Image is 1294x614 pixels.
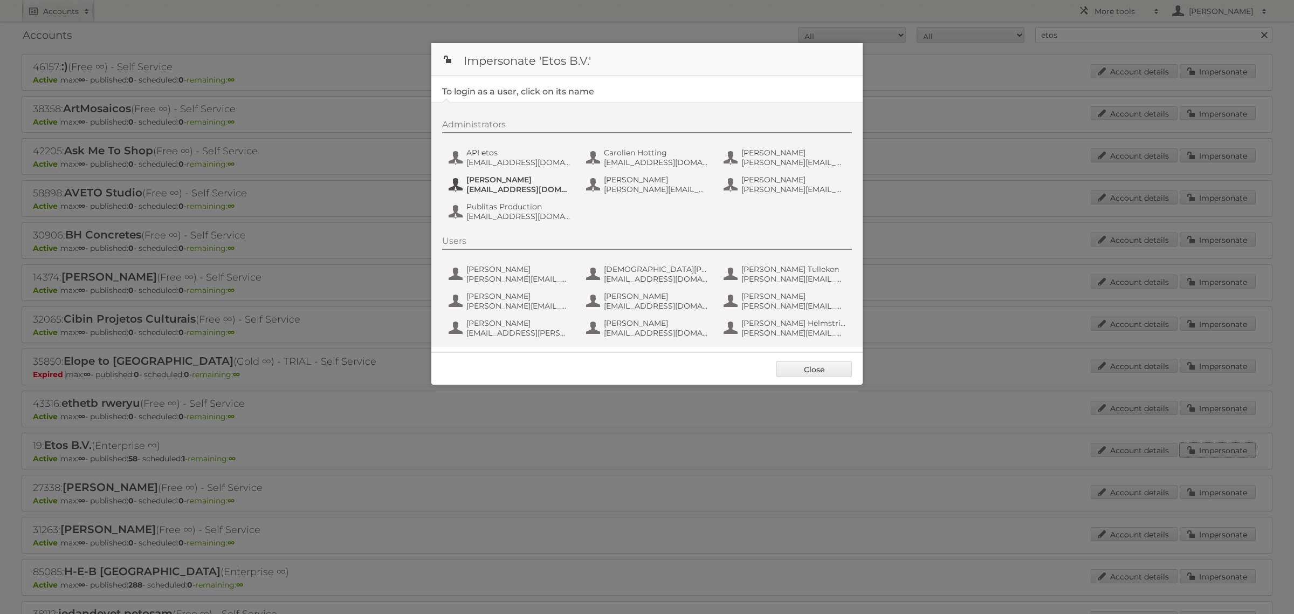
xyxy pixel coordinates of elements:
[448,317,574,339] button: [PERSON_NAME] [EMAIL_ADDRESS][PERSON_NAME][DOMAIN_NAME]
[466,274,571,284] span: [PERSON_NAME][EMAIL_ADDRESS][PERSON_NAME][DOMAIN_NAME]
[741,185,846,194] span: [PERSON_NAME][EMAIL_ADDRESS][PERSON_NAME][DOMAIN_NAME]
[431,43,863,76] h1: Impersonate 'Etos B.V.'
[776,361,852,377] a: Close
[466,185,571,194] span: [EMAIL_ADDRESS][DOMAIN_NAME]
[604,318,708,328] span: [PERSON_NAME]
[466,318,571,328] span: [PERSON_NAME]
[466,202,571,212] span: Publitas Production
[585,290,712,312] button: [PERSON_NAME] [EMAIL_ADDRESS][DOMAIN_NAME]
[604,264,708,274] span: [DEMOGRAPHIC_DATA][PERSON_NAME]
[585,174,712,195] button: [PERSON_NAME] [PERSON_NAME][EMAIL_ADDRESS][PERSON_NAME][DOMAIN_NAME]
[604,158,708,167] span: [EMAIL_ADDRESS][DOMAIN_NAME]
[448,290,574,312] button: [PERSON_NAME] [PERSON_NAME][EMAIL_ADDRESS][DOMAIN_NAME]
[466,175,571,185] span: [PERSON_NAME]
[604,175,708,185] span: [PERSON_NAME]
[604,291,708,301] span: [PERSON_NAME]
[466,264,571,274] span: [PERSON_NAME]
[466,148,571,158] span: API etos
[448,201,574,222] button: Publitas Production [EMAIL_ADDRESS][DOMAIN_NAME]
[466,301,571,311] span: [PERSON_NAME][EMAIL_ADDRESS][DOMAIN_NAME]
[741,175,846,185] span: [PERSON_NAME]
[722,290,849,312] button: [PERSON_NAME] [PERSON_NAME][EMAIL_ADDRESS][DOMAIN_NAME]
[741,158,846,167] span: [PERSON_NAME][EMAIL_ADDRESS][PERSON_NAME][PERSON_NAME][DOMAIN_NAME]
[604,185,708,194] span: [PERSON_NAME][EMAIL_ADDRESS][PERSON_NAME][DOMAIN_NAME]
[604,148,708,158] span: Carolien Hotting
[442,86,594,97] legend: To login as a user, click on its name
[722,317,849,339] button: [PERSON_NAME] Helmstrijd [PERSON_NAME][EMAIL_ADDRESS][DOMAIN_NAME]
[448,147,574,168] button: API etos [EMAIL_ADDRESS][DOMAIN_NAME]
[604,301,708,311] span: [EMAIL_ADDRESS][DOMAIN_NAME]
[466,328,571,338] span: [EMAIL_ADDRESS][PERSON_NAME][DOMAIN_NAME]
[741,301,846,311] span: [PERSON_NAME][EMAIL_ADDRESS][DOMAIN_NAME]
[585,147,712,168] button: Carolien Hotting [EMAIL_ADDRESS][DOMAIN_NAME]
[604,328,708,338] span: [EMAIL_ADDRESS][DOMAIN_NAME]
[466,291,571,301] span: [PERSON_NAME]
[466,212,571,221] span: [EMAIL_ADDRESS][DOMAIN_NAME]
[448,263,574,285] button: [PERSON_NAME] [PERSON_NAME][EMAIL_ADDRESS][PERSON_NAME][DOMAIN_NAME]
[741,291,846,301] span: [PERSON_NAME]
[741,264,846,274] span: [PERSON_NAME] Tulleken
[741,148,846,158] span: [PERSON_NAME]
[448,174,574,195] button: [PERSON_NAME] [EMAIL_ADDRESS][DOMAIN_NAME]
[585,263,712,285] button: [DEMOGRAPHIC_DATA][PERSON_NAME] [EMAIL_ADDRESS][DOMAIN_NAME]
[442,119,852,133] div: Administrators
[604,274,708,284] span: [EMAIL_ADDRESS][DOMAIN_NAME]
[585,317,712,339] button: [PERSON_NAME] [EMAIL_ADDRESS][DOMAIN_NAME]
[442,236,852,250] div: Users
[722,147,849,168] button: [PERSON_NAME] [PERSON_NAME][EMAIL_ADDRESS][PERSON_NAME][PERSON_NAME][DOMAIN_NAME]
[741,274,846,284] span: [PERSON_NAME][EMAIL_ADDRESS][PERSON_NAME][DOMAIN_NAME]
[466,158,571,167] span: [EMAIL_ADDRESS][DOMAIN_NAME]
[722,263,849,285] button: [PERSON_NAME] Tulleken [PERSON_NAME][EMAIL_ADDRESS][PERSON_NAME][DOMAIN_NAME]
[722,174,849,195] button: [PERSON_NAME] [PERSON_NAME][EMAIL_ADDRESS][PERSON_NAME][DOMAIN_NAME]
[741,318,846,328] span: [PERSON_NAME] Helmstrijd
[741,328,846,338] span: [PERSON_NAME][EMAIL_ADDRESS][DOMAIN_NAME]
